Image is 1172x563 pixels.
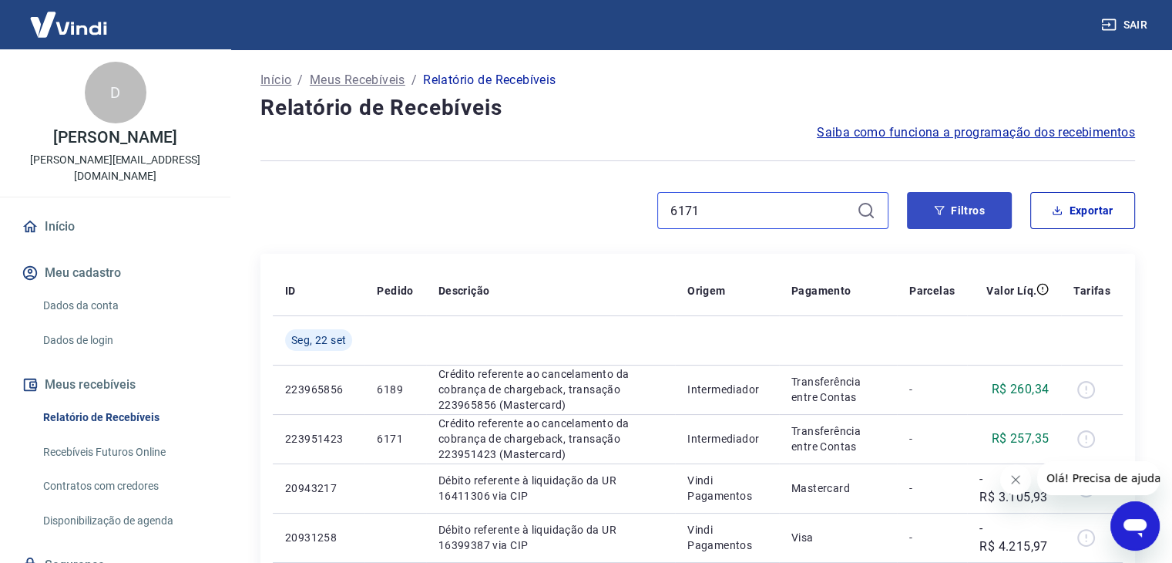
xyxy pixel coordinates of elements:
[438,522,663,553] p: Débito referente à liquidação da UR 16399387 via CIP
[377,382,413,397] p: 6189
[297,71,303,89] p: /
[1030,192,1135,229] button: Exportar
[1037,461,1160,495] iframe: Mensagem da empresa
[1000,464,1031,495] iframe: Fechar mensagem
[1110,501,1160,551] iframe: Botão para abrir a janela de mensagens
[18,256,212,290] button: Meu cadastro
[687,382,767,397] p: Intermediador
[1098,11,1154,39] button: Sair
[37,290,212,322] a: Dados da conta
[423,71,556,89] p: Relatório de Recebíveis
[37,437,212,468] a: Recebíveis Futuros Online
[37,505,212,537] a: Disponibilização de agenda
[909,382,955,397] p: -
[1073,283,1110,298] p: Tarifas
[687,473,767,504] p: Vindi Pagamentos
[260,93,1135,123] h4: Relatório de Recebíveis
[285,530,352,545] p: 20931258
[438,283,490,298] p: Descrição
[909,431,955,447] p: -
[907,192,1012,229] button: Filtros
[791,374,885,405] p: Transferência entre Contas
[18,368,212,402] button: Meus recebíveis
[992,380,1049,399] p: R$ 260,34
[791,530,885,545] p: Visa
[37,325,212,356] a: Dados de login
[9,11,129,23] span: Olá! Precisa de ajuda?
[37,470,212,502] a: Contratos com credores
[909,283,955,298] p: Parcelas
[285,382,352,397] p: 223965856
[438,416,663,462] p: Crédito referente ao cancelamento da cobrança de chargeback, transação 223951423 (Mastercard)
[791,283,851,298] p: Pagamento
[438,473,663,504] p: Débito referente à liquidação da UR 16411306 via CIP
[18,1,119,48] img: Vindi
[18,210,212,244] a: Início
[291,332,346,348] span: Seg, 22 set
[670,199,851,222] input: Busque pelo número do pedido
[687,431,767,447] p: Intermediador
[438,366,663,413] p: Crédito referente ao cancelamento da cobrança de chargeback, transação 223965856 (Mastercard)
[285,431,352,447] p: 223951423
[85,62,146,123] div: D
[53,130,176,146] p: [PERSON_NAME]
[979,519,1049,556] p: -R$ 4.215,97
[817,123,1135,142] a: Saiba como funciona a programação dos recebimentos
[791,423,885,454] p: Transferência entre Contas
[377,283,413,298] p: Pedido
[909,480,955,496] p: -
[979,470,1049,507] p: -R$ 3.105,93
[310,71,405,89] a: Meus Recebíveis
[687,283,725,298] p: Origem
[986,283,1036,298] p: Valor Líq.
[285,480,352,496] p: 20943217
[37,402,212,433] a: Relatório de Recebíveis
[285,283,296,298] p: ID
[909,530,955,545] p: -
[260,71,291,89] a: Início
[377,431,413,447] p: 6171
[992,430,1049,448] p: R$ 257,35
[687,522,767,553] p: Vindi Pagamentos
[411,71,417,89] p: /
[12,152,218,184] p: [PERSON_NAME][EMAIL_ADDRESS][DOMAIN_NAME]
[791,480,885,496] p: Mastercard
